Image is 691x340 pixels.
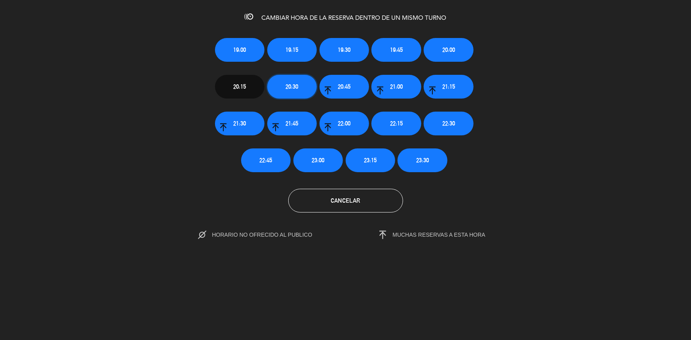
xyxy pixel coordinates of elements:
span: 20:45 [338,82,350,91]
button: 22:30 [424,112,473,135]
span: 21:30 [233,119,246,128]
span: 21:15 [442,82,455,91]
button: 20:00 [424,38,473,62]
button: 21:00 [371,75,421,99]
span: 22:15 [390,119,403,128]
span: 21:45 [286,119,298,128]
button: 22:15 [371,112,421,135]
span: 20:15 [233,82,246,91]
span: 23:00 [312,156,324,165]
span: 20:00 [442,45,455,54]
button: 22:00 [320,112,369,135]
span: 19:15 [286,45,298,54]
button: 23:15 [346,148,395,172]
button: 22:45 [241,148,291,172]
button: 20:30 [267,75,317,99]
button: 23:00 [293,148,343,172]
span: 22:45 [259,156,272,165]
span: 22:30 [442,119,455,128]
button: 19:15 [267,38,317,62]
button: 19:30 [320,38,369,62]
span: 21:00 [390,82,403,91]
span: HORARIO NO OFRECIDO AL PUBLICO [212,232,329,238]
button: Cancelar [288,189,403,213]
button: 21:30 [215,112,265,135]
span: 19:30 [338,45,350,54]
button: 20:45 [320,75,369,99]
span: 19:00 [233,45,246,54]
button: 20:15 [215,75,265,99]
span: CAMBIAR HORA DE LA RESERVA DENTRO DE UN MISMO TURNO [262,15,447,21]
button: 21:15 [424,75,473,99]
span: 19:45 [390,45,403,54]
span: 23:30 [416,156,429,165]
button: 21:45 [267,112,317,135]
button: 19:45 [371,38,421,62]
span: Cancelar [331,197,360,204]
span: 23:15 [364,156,377,165]
button: 23:30 [398,148,447,172]
span: 20:30 [286,82,298,91]
button: 19:00 [215,38,265,62]
span: 22:00 [338,119,350,128]
span: MUCHAS RESERVAS A ESTA HORA [393,232,485,238]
